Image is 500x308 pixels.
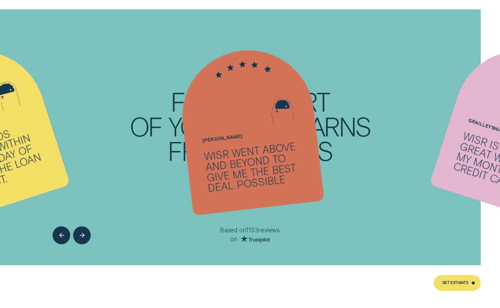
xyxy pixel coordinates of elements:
[434,275,481,291] a: Get Estimate
[230,236,237,242] span: on
[153,226,347,234] p: Based on 1133 reviews
[53,226,70,244] button: Previous button
[204,140,305,193] div: Wisr went above and beyond to give me the best deal possible
[237,236,270,243] a: Go to Trust Pilot
[153,226,347,243] div: Based on 1133 reviews on Trust Pilot
[202,134,243,142] span: [PERSON_NAME]
[177,53,308,76] div: 5 Stars
[73,226,91,244] button: Next button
